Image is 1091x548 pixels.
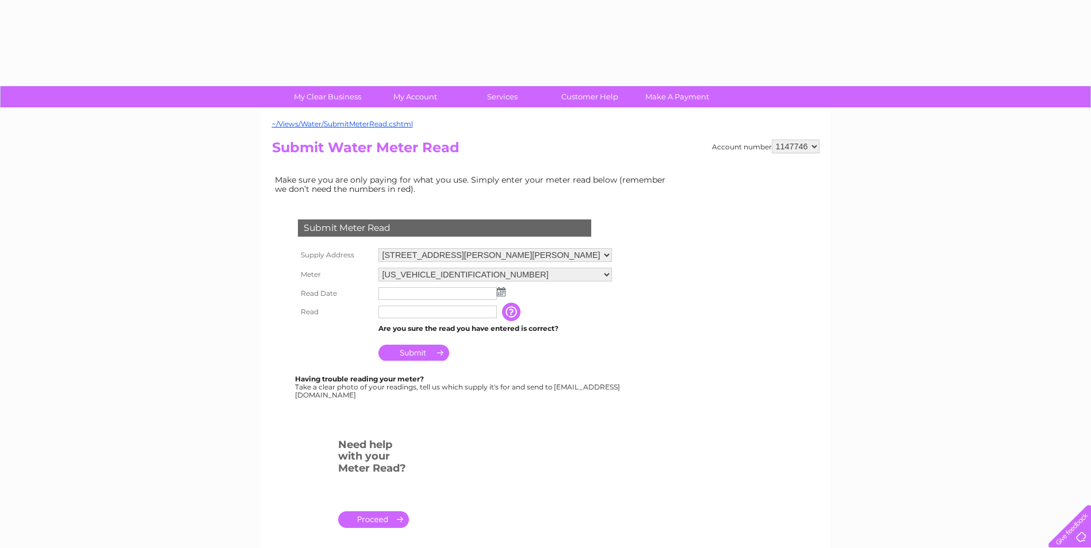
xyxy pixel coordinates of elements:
a: . [338,511,409,528]
a: My Account [368,86,462,107]
th: Read Date [295,284,376,303]
a: Make A Payment [630,86,725,107]
input: Information [502,303,523,321]
td: Make sure you are only paying for what you use. Simply enter your meter read below (remember we d... [272,172,675,196]
th: Meter [295,265,376,284]
h2: Submit Water Meter Read [272,140,820,161]
a: Customer Help [542,86,637,107]
th: Supply Address [295,245,376,265]
div: Submit Meter Read [298,219,591,237]
a: ~/Views/Water/SubmitMeterRead.cshtml [272,119,413,128]
td: Are you sure the read you have entered is correct? [376,321,615,336]
a: Services [455,86,550,107]
img: ... [497,287,506,296]
a: My Clear Business [280,86,375,107]
input: Submit [378,345,449,361]
th: Read [295,303,376,321]
h3: Need help with your Meter Read? [338,437,409,480]
div: Account number [712,140,820,153]
div: Take a clear photo of your readings, tell us which supply it's for and send to [EMAIL_ADDRESS][DO... [295,375,622,399]
b: Having trouble reading your meter? [295,375,424,383]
